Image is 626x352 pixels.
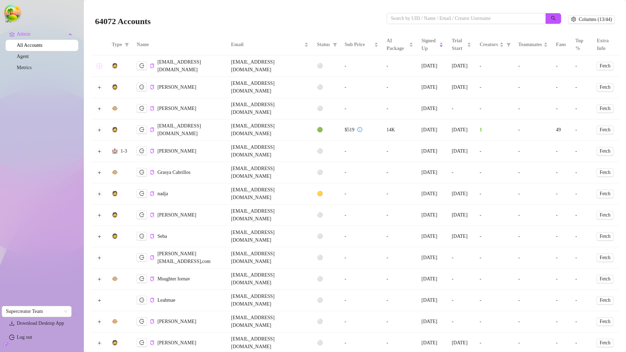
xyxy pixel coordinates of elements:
div: $519 [345,126,355,134]
span: Fetch [599,148,610,154]
td: - [383,247,417,269]
button: logout [137,189,147,198]
span: copy [150,170,154,175]
td: - [341,98,383,119]
button: Copy Account UID [150,319,154,324]
td: [DATE] [417,205,448,226]
span: Trial Start [452,37,466,52]
span: 49 [556,127,561,132]
button: Fetch [597,211,613,219]
div: 1-3 [121,147,127,155]
span: Fetch [599,340,610,346]
button: logout [137,317,147,325]
span: Admin [17,29,66,40]
td: [EMAIL_ADDRESS][DOMAIN_NAME] [227,119,313,141]
span: filter [125,43,129,47]
span: logout [139,234,144,239]
td: - [571,141,592,162]
span: logout [139,85,144,89]
td: - [341,269,383,290]
td: - [571,205,592,226]
span: logout [139,319,144,324]
th: Creators [475,34,514,56]
th: Fans [552,34,572,56]
span: Fetch [599,191,610,197]
button: logout [137,125,147,134]
div: 🧔 [112,339,118,347]
span: Supercreator Team [6,306,67,317]
button: Fetch [597,254,613,262]
td: - [447,311,475,332]
td: [DATE] [447,119,475,141]
span: ⚪ [317,63,323,68]
span: Grasya Cabrillos [158,170,190,175]
span: [PERSON_NAME][EMAIL_ADDRESS],com [158,251,211,264]
div: 🏰 [112,147,118,155]
button: Copy Account UID [150,170,154,175]
td: - [475,162,514,183]
span: ⚪ [317,255,323,260]
button: Fetch [597,296,613,305]
button: Expand row [96,340,102,346]
span: - [518,63,520,68]
td: [DATE] [417,162,448,183]
th: Name [132,34,227,56]
th: Teammates [514,34,552,56]
th: Sub Price [341,34,383,56]
span: [PERSON_NAME] [158,106,196,111]
td: [EMAIL_ADDRESS][DOMAIN_NAME] [227,56,313,77]
td: [EMAIL_ADDRESS][DOMAIN_NAME] [227,98,313,119]
span: - [518,127,520,132]
button: Copy Account UID [150,127,154,132]
span: download [9,321,15,326]
td: - [571,247,592,269]
button: Copy Account UID [150,234,154,239]
span: logout [139,255,144,260]
td: - [341,226,383,247]
button: Copy Account UID [150,148,154,154]
span: - [518,191,520,196]
button: Fetch [597,275,613,283]
td: [DATE] [417,183,448,205]
td: [DATE] [417,311,448,332]
span: Type [112,41,122,49]
td: [DATE] [447,205,475,226]
td: - [383,183,417,205]
td: - [341,56,383,77]
td: [EMAIL_ADDRESS][DOMAIN_NAME] [227,205,313,226]
button: Fetch [597,339,613,347]
span: ⚪ [317,319,323,324]
span: copy [150,298,154,302]
td: - [341,141,383,162]
button: Fetch [597,317,613,326]
button: Copy Account UID [150,276,154,281]
button: Columns (13/44) [568,15,615,24]
td: [EMAIL_ADDRESS][DOMAIN_NAME] [227,77,313,98]
td: - [571,226,592,247]
span: Fetch [599,170,610,175]
span: copy [150,234,154,239]
span: - [518,319,520,324]
button: logout [137,83,147,91]
span: Fetch [599,127,610,133]
td: - [475,269,514,290]
button: Copy Account UID [150,85,154,90]
span: logout [139,276,144,281]
td: - [383,226,417,247]
td: - [552,162,572,183]
div: 🧔 [112,233,118,240]
span: [EMAIL_ADDRESS][DOMAIN_NAME] [158,123,201,136]
span: ⚪ [317,276,323,281]
button: Fetch [597,104,613,113]
td: - [475,247,514,269]
span: filter [123,39,130,50]
span: Seba [158,234,167,239]
span: copy [150,85,154,89]
td: - [447,98,475,119]
span: - [518,170,520,175]
button: Expand row [96,191,102,197]
td: [DATE] [417,56,448,77]
td: - [447,290,475,311]
td: [EMAIL_ADDRESS][DOMAIN_NAME] [227,311,313,332]
td: [DATE] [417,98,448,119]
